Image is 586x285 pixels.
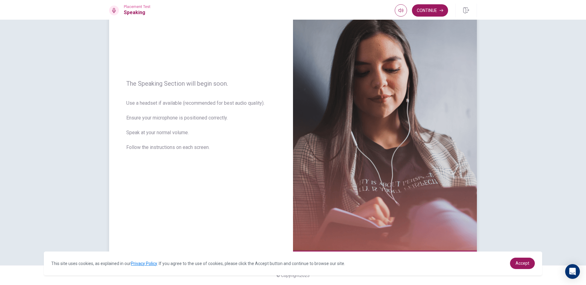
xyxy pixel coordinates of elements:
[126,100,276,158] span: Use a headset if available (recommended for best audio quality). Ensure your microphone is positi...
[412,4,448,17] button: Continue
[51,261,345,266] span: This site uses cookies, as explained in our . If you agree to the use of cookies, please click th...
[565,264,580,279] div: Open Intercom Messenger
[510,258,535,269] a: dismiss cookie message
[126,80,276,87] span: The Speaking Section will begin soon.
[44,252,542,275] div: cookieconsent
[276,273,310,278] span: © Copyright 2025
[131,261,157,266] a: Privacy Policy
[516,261,529,266] span: Accept
[124,9,150,16] h1: Speaking
[124,5,150,9] span: Placement Test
